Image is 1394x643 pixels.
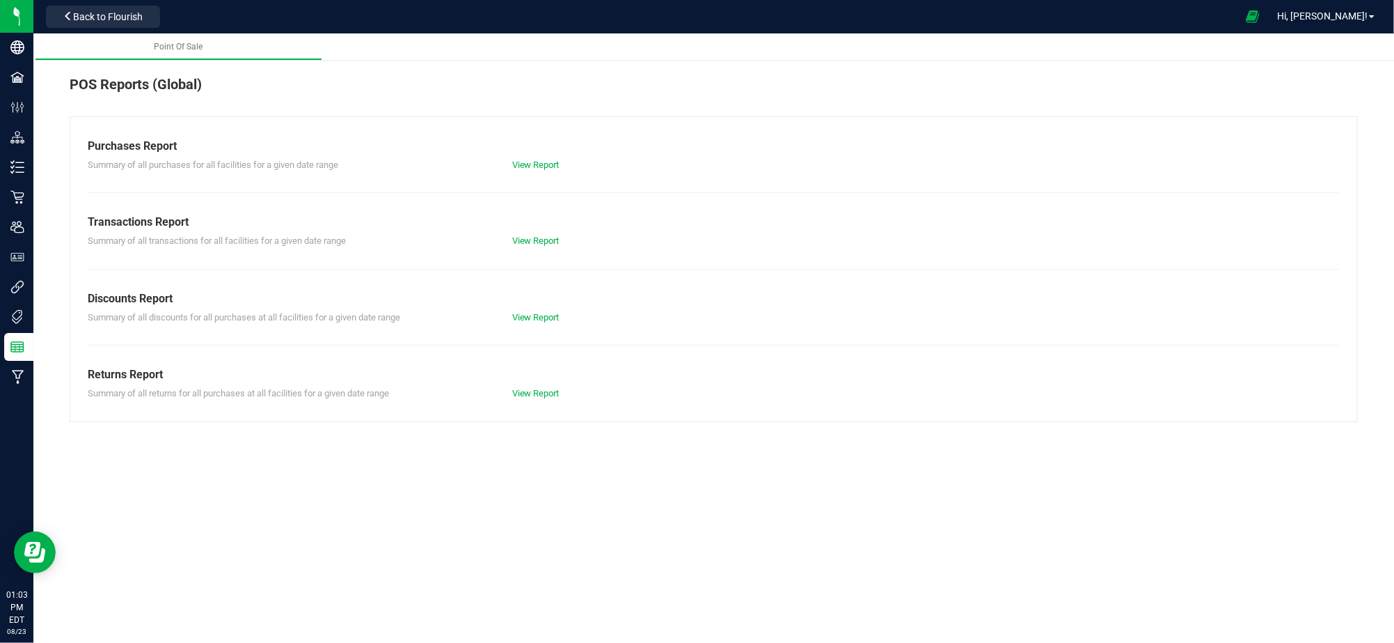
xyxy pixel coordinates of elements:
[10,250,24,264] inline-svg: User Roles
[10,70,24,84] inline-svg: Facilities
[88,139,177,153] span: Purchases Report
[10,100,24,114] inline-svg: Configuration
[10,310,24,324] inline-svg: Tags
[10,40,24,54] inline-svg: Company
[88,312,400,323] span: Summary of all discounts for all purchases at all facilities for a given date range
[88,388,389,398] span: Summary of all returns for all purchases at all facilities for a given date range
[46,6,160,28] button: Back to Flourish
[14,532,56,573] iframe: Resource center
[10,340,24,354] inline-svg: Reports
[10,370,24,384] inline-svg: Manufacturing
[10,160,24,174] inline-svg: Inventory
[512,312,560,323] a: View Report
[88,292,173,305] span: Discounts Report
[10,280,24,294] inline-svg: Integrations
[88,160,338,170] span: Summary of all purchases for all facilities for a given date range
[512,160,560,170] a: View Report
[6,626,27,637] p: 08/23
[10,190,24,204] inline-svg: Retail
[88,235,346,246] span: Summary of all transactions for all facilities for a given date range
[10,130,24,144] inline-svg: Distribution
[1237,3,1268,30] span: Open Ecommerce Menu
[154,42,203,52] span: Point Of Sale
[6,589,27,626] p: 01:03 PM EDT
[70,76,202,93] span: POS Reports (Global)
[73,11,143,22] span: Back to Flourish
[10,220,24,234] inline-svg: Users
[512,388,560,398] a: View Report
[1277,10,1368,22] span: Hi, [PERSON_NAME]!
[88,368,163,381] span: Returns Report
[512,235,560,246] a: View Report
[88,215,189,228] span: Transactions Report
